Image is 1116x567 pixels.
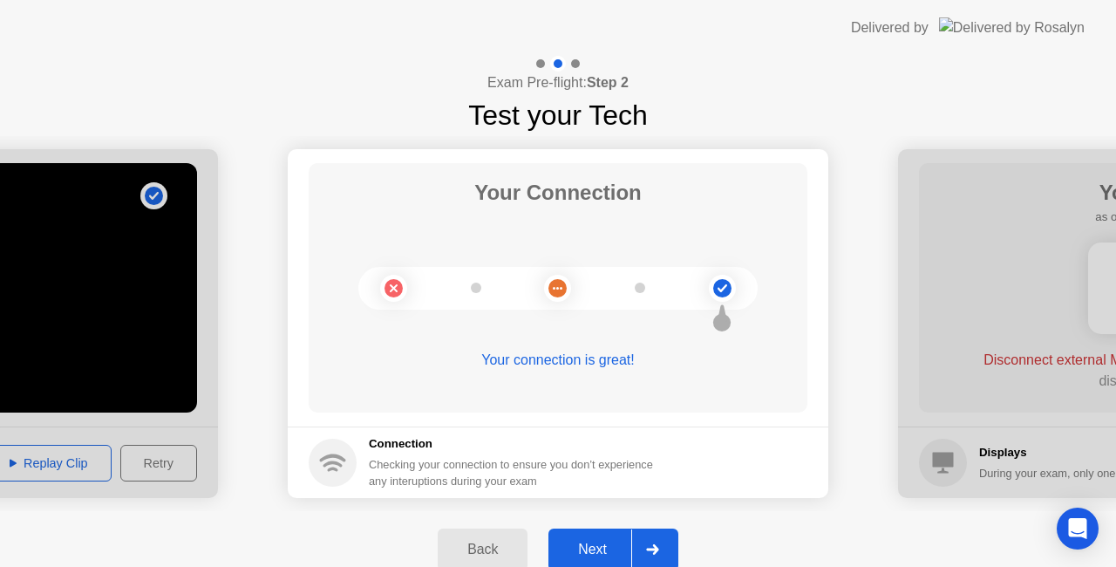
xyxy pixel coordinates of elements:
[468,94,648,136] h1: Test your Tech
[587,75,629,90] b: Step 2
[554,542,631,557] div: Next
[369,456,663,489] div: Checking your connection to ensure you don’t experience any interuptions during your exam
[487,72,629,93] h4: Exam Pre-flight:
[369,435,663,453] h5: Connection
[851,17,929,38] div: Delivered by
[1057,508,1099,550] div: Open Intercom Messenger
[939,17,1085,38] img: Delivered by Rosalyn
[309,350,807,371] div: Your connection is great!
[443,542,522,557] div: Back
[474,177,642,208] h1: Your Connection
